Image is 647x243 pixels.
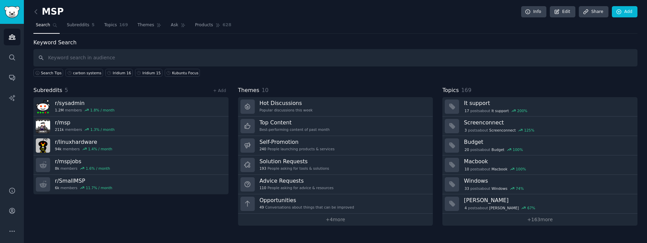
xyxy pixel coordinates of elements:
span: 3 [465,128,467,133]
a: Add [612,6,637,18]
img: linuxhardware [36,138,50,153]
span: Products [195,22,213,28]
span: 8k [55,166,59,171]
a: +163more [442,214,637,226]
h3: r/ msp [55,119,115,126]
h3: Opportunities [260,197,354,204]
span: 33 [465,186,469,191]
div: members [55,185,112,190]
span: Topics [442,86,459,95]
div: Conversations about things that can be improved [260,205,354,210]
div: 1.4 % / month [88,147,112,151]
div: post s about [464,205,536,211]
div: Kubuntu Focus [172,71,198,75]
span: 10 [262,87,268,93]
span: Search Tips [41,71,62,75]
img: msp [36,119,50,133]
a: Subreddits5 [64,20,97,34]
h3: r/ SmallMSP [55,177,112,184]
h3: It support [464,100,633,107]
a: Top ContentBest-performing content of past month [238,117,433,136]
span: Subreddits [67,22,89,28]
img: sysadmin [36,100,50,114]
div: Iridium 16 [113,71,131,75]
div: People asking for advice & resources [260,185,334,190]
span: 94k [55,147,61,151]
div: Iridium 15 [143,71,161,75]
span: 10 [465,167,469,171]
span: Ask [171,22,178,28]
div: 100 % [516,167,526,171]
a: Macbook10postsaboutMacbook100% [442,155,637,175]
a: r/mspjobs8kmembers1.6% / month [33,155,229,175]
a: Windows33postsaboutWindows74% [442,175,637,194]
div: post s about [464,127,535,133]
div: People launching products & services [260,147,335,151]
h2: MSP [33,6,64,17]
span: 169 [119,22,128,28]
h3: Self-Promotion [260,138,335,146]
h3: r/ linuxhardware [55,138,112,146]
a: Kubuntu Focus [165,69,200,77]
div: 1.6 % / month [86,166,110,171]
div: 1.3 % / month [90,127,115,132]
a: Screenconnect3postsaboutScreenconnect125% [442,117,637,136]
div: post s about [464,147,524,153]
div: post s about [464,108,528,114]
span: Topics [104,22,117,28]
span: Themes [238,86,260,95]
h3: Hot Discussions [260,100,313,107]
a: Themes [135,20,164,34]
span: 628 [223,22,232,28]
span: 193 [260,166,266,171]
h3: r/ sysadmin [55,100,115,107]
input: Keyword search in audience [33,49,637,66]
span: 17 [465,108,469,113]
div: People asking for tools & solutions [260,166,329,171]
a: r/msp211kmembers1.3% / month [33,117,229,136]
div: 74 % [516,186,524,191]
span: It support [491,108,509,113]
div: 200 % [517,108,527,113]
a: + Add [213,88,226,93]
h3: r/ mspjobs [55,158,110,165]
h3: Screenconnect [464,119,633,126]
a: Self-Promotion240People launching products & services [238,136,433,155]
a: Solution Requests193People asking for tools & solutions [238,155,433,175]
a: Topics169 [102,20,130,34]
img: GummySearch logo [4,6,20,18]
div: post s about [464,185,524,192]
div: carbon systems [73,71,101,75]
a: Budget20postsaboutBudget100% [442,136,637,155]
div: members [55,127,115,132]
a: r/linuxhardware94kmembers1.4% / month [33,136,229,155]
span: 1.2M [55,108,64,112]
a: carbon systems [65,69,103,77]
span: 4 [465,206,467,210]
div: 1.8 % / month [90,108,115,112]
span: 211k [55,127,64,132]
h3: Windows [464,177,633,184]
div: 11.7 % / month [86,185,113,190]
span: [PERSON_NAME] [489,206,519,210]
div: 67 % [527,206,535,210]
span: Budget [491,147,504,152]
div: Popular discussions this week [260,108,313,112]
span: 169 [461,87,471,93]
h3: [PERSON_NAME] [464,197,633,204]
a: Iridium 16 [105,69,133,77]
span: 110 [260,185,266,190]
a: Opportunities49Conversations about things that can be improved [238,194,433,214]
label: Keyword Search [33,39,76,46]
div: 100 % [513,147,523,152]
span: Screenconnect [489,128,516,133]
span: 6k [55,185,59,190]
div: members [55,166,110,171]
h3: Budget [464,138,633,146]
button: Search Tips [33,69,63,77]
span: 49 [260,205,264,210]
a: +4more [238,214,433,226]
span: Macbook [491,167,508,171]
a: Info [521,6,546,18]
div: post s about [464,166,527,172]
